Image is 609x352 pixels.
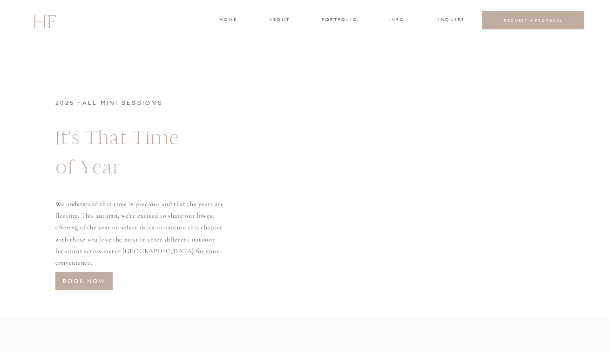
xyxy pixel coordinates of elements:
[219,16,237,25] a: home
[269,16,289,25] a: about
[388,16,406,25] a: INFO
[59,276,109,285] a: BOOK NOW
[489,18,577,23] a: REQUEST A PROPOSAL
[55,198,233,263] h2: We understand that time is precious and that the years are fleeting. This autumn, we're excited t...
[55,99,233,110] h2: 2025 FALL MINI SESSIONS
[438,16,463,25] a: INQUIRE
[322,16,357,25] a: portfolio
[55,123,254,145] h1: It's That Time of Year
[33,7,56,34] a: HF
